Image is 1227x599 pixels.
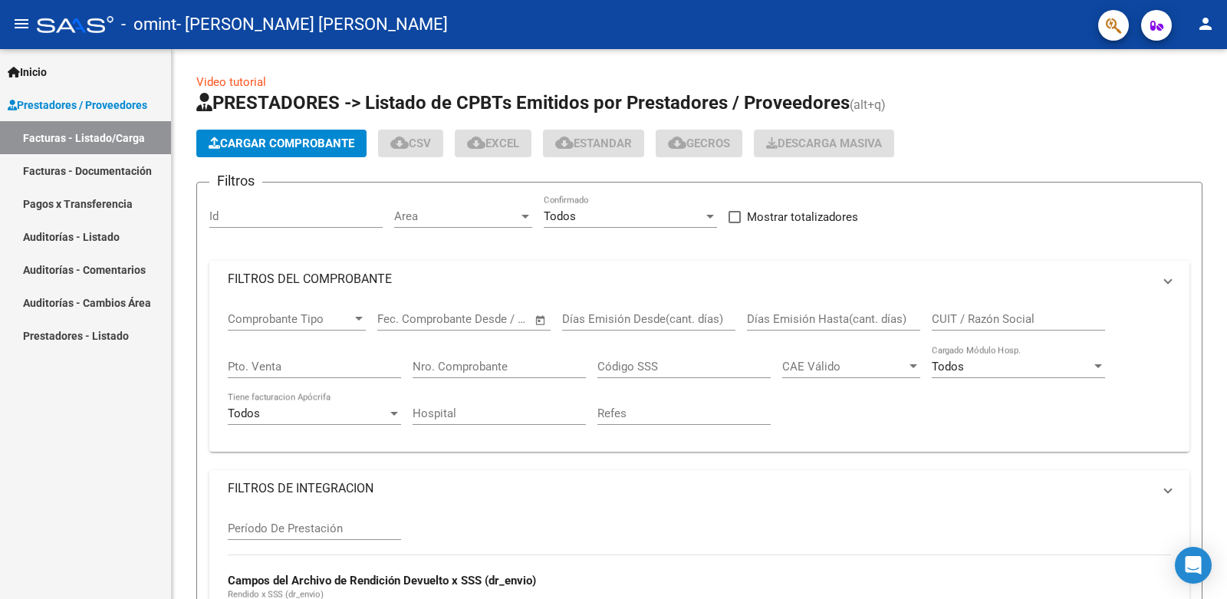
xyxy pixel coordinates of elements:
span: (alt+q) [850,97,886,112]
span: Comprobante Tipo [228,312,352,326]
span: Todos [544,209,576,223]
mat-icon: cloud_download [390,133,409,152]
span: - [PERSON_NAME] [PERSON_NAME] [176,8,448,41]
button: Estandar [543,130,644,157]
mat-expansion-panel-header: FILTROS DE INTEGRACION [209,470,1189,507]
span: Cargar Comprobante [209,137,354,150]
span: PRESTADORES -> Listado de CPBTs Emitidos por Prestadores / Proveedores [196,92,850,114]
span: EXCEL [467,137,519,150]
span: CSV [390,137,431,150]
strong: Campos del Archivo de Rendición Devuelto x SSS (dr_envio) [228,574,536,587]
app-download-masive: Descarga masiva de comprobantes (adjuntos) [754,130,894,157]
div: Open Intercom Messenger [1175,547,1212,584]
span: Estandar [555,137,632,150]
mat-icon: cloud_download [555,133,574,152]
span: Inicio [8,64,47,81]
span: Area [394,209,518,223]
span: Todos [932,360,964,374]
span: Mostrar totalizadores [747,208,858,226]
mat-icon: cloud_download [467,133,485,152]
button: Descarga Masiva [754,130,894,157]
span: CAE Válido [782,360,906,374]
span: Todos [228,406,260,420]
mat-panel-title: FILTROS DE INTEGRACION [228,480,1153,497]
input: Fecha inicio [377,312,439,326]
a: Video tutorial [196,75,266,89]
button: Open calendar [532,311,550,329]
mat-panel-title: FILTROS DEL COMPROBANTE [228,271,1153,288]
button: Gecros [656,130,742,157]
div: FILTROS DEL COMPROBANTE [209,298,1189,452]
span: Gecros [668,137,730,150]
mat-expansion-panel-header: FILTROS DEL COMPROBANTE [209,261,1189,298]
button: EXCEL [455,130,531,157]
input: Fecha fin [453,312,528,326]
h3: Filtros [209,170,262,192]
span: - omint [121,8,176,41]
button: Cargar Comprobante [196,130,367,157]
mat-icon: person [1196,15,1215,33]
span: Prestadores / Proveedores [8,97,147,114]
span: Descarga Masiva [766,137,882,150]
mat-icon: cloud_download [668,133,686,152]
mat-icon: menu [12,15,31,33]
button: CSV [378,130,443,157]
